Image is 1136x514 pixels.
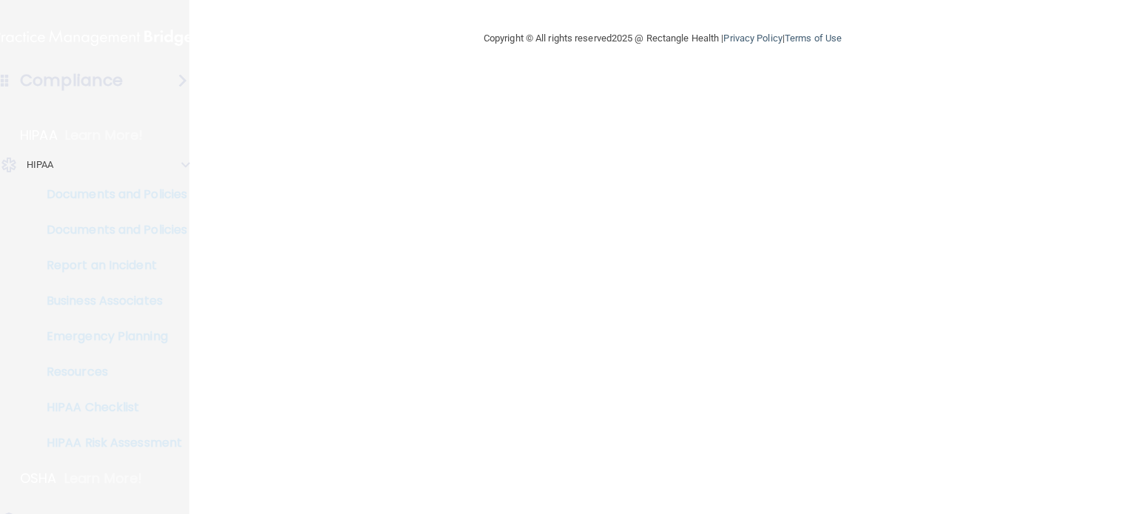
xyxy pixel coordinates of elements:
a: Terms of Use [785,33,842,44]
a: Privacy Policy [723,33,782,44]
p: Documents and Policies [10,187,212,202]
h4: Compliance [20,70,123,91]
p: HIPAA [20,126,58,144]
p: Emergency Planning [10,329,212,344]
p: Documents and Policies [10,223,212,237]
p: OSHA [20,470,57,487]
p: Resources [10,365,212,379]
p: Learn More! [65,126,143,144]
p: Report an Incident [10,258,212,273]
p: HIPAA Risk Assessment [10,436,212,450]
p: HIPAA Checklist [10,400,212,415]
p: Learn More! [64,470,143,487]
p: Business Associates [10,294,212,308]
p: HIPAA [27,156,54,174]
div: Copyright © All rights reserved 2025 @ Rectangle Health | | [393,15,933,62]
